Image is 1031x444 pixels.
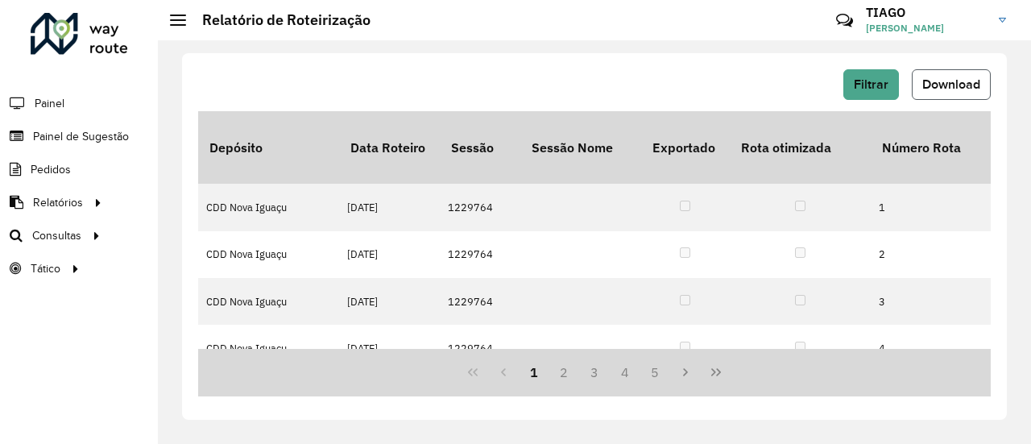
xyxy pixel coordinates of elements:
th: Sessão Nome [520,111,641,184]
button: 4 [610,357,640,388]
span: Painel [35,95,64,112]
span: Painel de Sugestão [33,128,129,145]
td: [DATE] [339,184,440,230]
button: 1 [519,357,549,388]
span: Filtrar [854,77,888,91]
button: 3 [579,357,610,388]
button: Next Page [670,357,701,388]
span: Relatórios [33,194,83,211]
td: 1229764 [440,184,520,230]
td: CDD Nova Iguaçu [198,231,339,278]
button: Filtrar [843,69,899,100]
h2: Relatório de Roteirização [186,11,371,29]
th: Exportado [641,111,730,184]
button: 2 [549,357,579,388]
th: Data Roteiro [339,111,440,184]
td: 1229764 [440,325,520,371]
td: 3 [871,278,992,325]
button: Download [912,69,991,100]
h3: TIAGO [866,5,987,20]
td: 1229764 [440,278,520,325]
span: [PERSON_NAME] [866,21,987,35]
a: Contato Rápido [827,3,862,38]
span: Pedidos [31,161,71,178]
th: Depósito [198,111,339,184]
td: 4 [871,325,992,371]
td: CDD Nova Iguaçu [198,325,339,371]
td: CDD Nova Iguaçu [198,278,339,325]
td: [DATE] [339,325,440,371]
td: [DATE] [339,231,440,278]
button: 5 [640,357,671,388]
span: Download [922,77,980,91]
th: Número Rota [871,111,992,184]
span: Consultas [32,227,81,244]
th: Rota otimizada [730,111,871,184]
td: 2 [871,231,992,278]
td: CDD Nova Iguaçu [198,184,339,230]
button: Last Page [701,357,731,388]
span: Tático [31,260,60,277]
td: 1229764 [440,231,520,278]
td: 1 [871,184,992,230]
th: Sessão [440,111,520,184]
td: [DATE] [339,278,440,325]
